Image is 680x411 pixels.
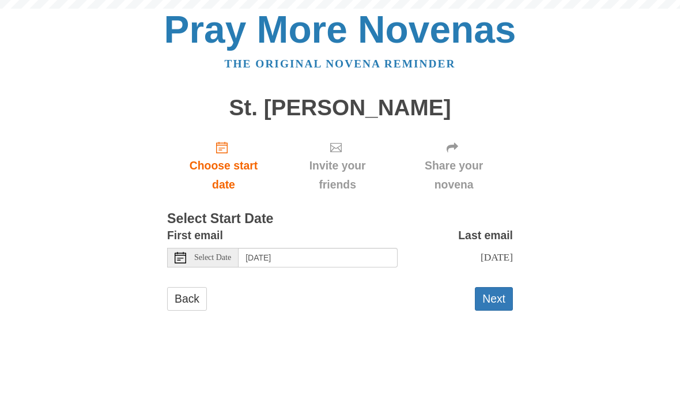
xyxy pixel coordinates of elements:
[475,287,513,311] button: Next
[167,287,207,311] a: Back
[225,58,456,70] a: The original novena reminder
[167,96,513,120] h1: St. [PERSON_NAME]
[481,251,513,263] span: [DATE]
[194,254,231,262] span: Select Date
[167,226,223,245] label: First email
[167,131,280,200] a: Choose start date
[164,8,516,51] a: Pray More Novenas
[292,156,383,194] span: Invite your friends
[395,131,513,200] div: Click "Next" to confirm your start date first.
[406,156,501,194] span: Share your novena
[167,212,513,227] h3: Select Start Date
[280,131,395,200] div: Click "Next" to confirm your start date first.
[458,226,513,245] label: Last email
[179,156,269,194] span: Choose start date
